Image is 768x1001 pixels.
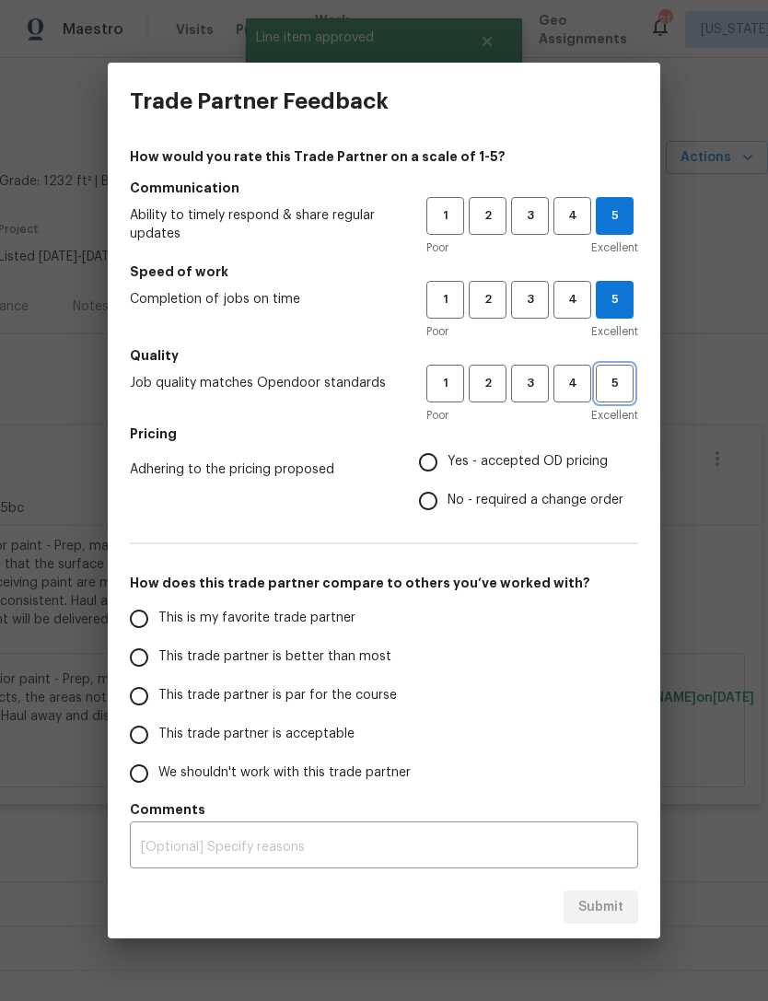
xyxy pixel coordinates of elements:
[596,365,634,402] button: 5
[553,365,591,402] button: 4
[553,197,591,235] button: 4
[158,609,355,628] span: This is my favorite trade partner
[469,365,506,402] button: 2
[591,406,638,425] span: Excellent
[428,373,462,394] span: 1
[158,686,397,705] span: This trade partner is par for the course
[158,763,411,783] span: We shouldn't work with this trade partner
[448,491,623,510] span: No - required a change order
[471,289,505,310] span: 2
[130,574,638,592] h5: How does this trade partner compare to others you’ve worked with?
[553,281,591,319] button: 4
[597,289,633,310] span: 5
[130,346,638,365] h5: Quality
[555,205,589,227] span: 4
[130,374,397,392] span: Job quality matches Opendoor standards
[513,205,547,227] span: 3
[428,289,462,310] span: 1
[130,147,638,166] h4: How would you rate this Trade Partner on a scale of 1-5?
[555,373,589,394] span: 4
[426,406,448,425] span: Poor
[130,206,397,243] span: Ability to timely respond & share regular updates
[591,322,638,341] span: Excellent
[158,647,391,667] span: This trade partner is better than most
[597,205,633,227] span: 5
[511,281,549,319] button: 3
[130,262,638,281] h5: Speed of work
[448,452,608,471] span: Yes - accepted OD pricing
[426,322,448,341] span: Poor
[513,289,547,310] span: 3
[426,239,448,257] span: Poor
[426,365,464,402] button: 1
[591,239,638,257] span: Excellent
[428,205,462,227] span: 1
[426,281,464,319] button: 1
[469,197,506,235] button: 2
[513,373,547,394] span: 3
[130,800,638,819] h5: Comments
[596,197,634,235] button: 5
[158,725,355,744] span: This trade partner is acceptable
[130,460,390,479] span: Adhering to the pricing proposed
[419,443,638,520] div: Pricing
[469,281,506,319] button: 2
[130,425,638,443] h5: Pricing
[426,197,464,235] button: 1
[596,281,634,319] button: 5
[511,197,549,235] button: 3
[511,365,549,402] button: 3
[598,373,632,394] span: 5
[555,289,589,310] span: 4
[130,599,638,793] div: How does this trade partner compare to others you’ve worked with?
[130,179,638,197] h5: Communication
[130,88,389,114] h3: Trade Partner Feedback
[471,205,505,227] span: 2
[130,290,397,308] span: Completion of jobs on time
[471,373,505,394] span: 2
